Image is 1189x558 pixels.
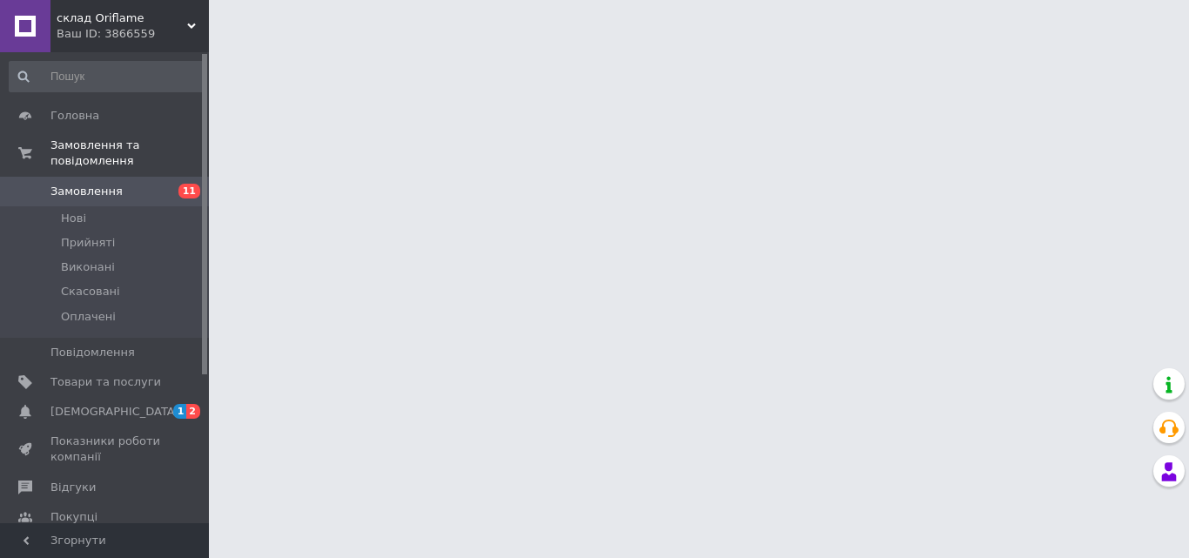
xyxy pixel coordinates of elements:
span: 11 [178,184,200,198]
span: Виконані [61,259,115,275]
span: Нові [61,211,86,226]
span: Прийняті [61,235,115,251]
span: Замовлення та повідомлення [50,138,209,169]
span: Показники роботи компанії [50,434,161,465]
span: 2 [186,404,200,419]
span: Замовлення [50,184,123,199]
span: Повідомлення [50,345,135,360]
span: [DEMOGRAPHIC_DATA] [50,404,179,420]
span: Скасовані [61,284,120,299]
span: 1 [173,404,187,419]
input: Пошук [9,61,205,92]
span: Головна [50,108,99,124]
span: Відгуки [50,480,96,495]
div: Ваш ID: 3866559 [57,26,209,42]
span: Оплачені [61,309,116,325]
span: Покупці [50,509,97,525]
span: склад Oriflame [57,10,187,26]
span: Товари та послуги [50,374,161,390]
